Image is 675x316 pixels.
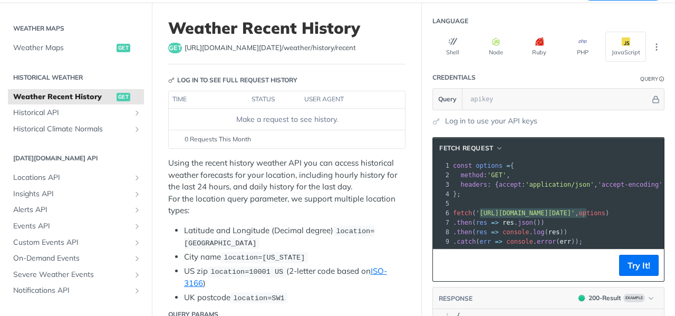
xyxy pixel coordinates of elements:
h1: Weather Recent History [168,18,406,37]
a: Alerts APIShow subpages for Alerts API [8,202,144,218]
span: then [457,228,472,236]
span: Weather Recent History [13,92,114,102]
th: time [169,91,248,108]
div: 2 [433,170,451,180]
span: get [117,93,130,101]
span: get [117,44,130,52]
button: Ruby [519,32,560,62]
div: 9 [433,237,451,246]
span: catch [457,238,476,245]
span: Historical Climate Normals [13,124,130,135]
a: Custom Events APIShow subpages for Custom Events API [8,235,144,251]
span: . ( . ( )) [453,228,567,236]
button: Show subpages for On-Demand Events [133,254,141,263]
div: 7 [433,218,451,227]
span: accept [499,181,522,188]
span: }; [453,190,461,198]
button: More Languages [649,39,664,55]
span: error [537,238,556,245]
a: Events APIShow subpages for Events API [8,218,144,234]
span: fetch Request [439,143,494,153]
a: Severe Weather EventsShow subpages for Severe Weather Events [8,267,144,283]
a: Historical Climate NormalsShow subpages for Historical Climate Normals [8,121,144,137]
span: => [495,238,503,245]
svg: More ellipsis [652,42,661,52]
button: Show subpages for Severe Weather Events [133,271,141,279]
div: 8 [433,227,451,237]
button: 200200-ResultExample [573,293,659,303]
button: Node [476,32,516,62]
a: Historical APIShow subpages for Historical API [8,105,144,121]
h2: Historical Weather [8,73,144,82]
span: then [457,219,472,226]
h2: [DATE][DOMAIN_NAME] API [8,154,144,163]
span: Query [438,94,457,104]
th: status [248,91,301,108]
span: Events API [13,221,130,232]
span: fetch [453,209,472,217]
button: Show subpages for Historical API [133,109,141,117]
svg: Key [168,77,175,83]
span: res [503,219,514,226]
span: : , [453,171,510,179]
div: Make a request to see history. [173,114,401,125]
span: location=SW1 [233,294,284,302]
span: res [476,228,487,236]
a: Notifications APIShow subpages for Notifications API [8,283,144,299]
button: RESPONSE [438,293,473,304]
a: Locations APIShow subpages for Locations API [8,170,144,186]
button: Shell [432,32,473,62]
div: 6 [433,208,451,218]
div: 3 [433,180,451,189]
th: user agent [301,91,384,108]
span: On-Demand Events [13,253,130,264]
button: Hide [650,94,661,104]
li: US zip (2-letter code based on ) [184,265,406,290]
span: location=10001 US [210,268,283,276]
li: City name [184,251,406,263]
a: Weather Recent Historyget [8,89,144,105]
span: Example [623,294,645,302]
p: Using the recent history weather API you can access historical weather forecasts for your locatio... [168,157,406,217]
button: Copy to clipboard [438,257,453,273]
span: location=[US_STATE] [224,254,305,262]
span: = [506,162,510,169]
button: fetch Request [436,143,507,154]
i: Information [659,76,664,82]
span: Alerts API [13,205,130,215]
div: Language [432,16,468,26]
div: Log in to see full request history [168,75,297,85]
span: Locations API [13,173,130,183]
span: { [453,162,514,169]
div: Credentials [432,73,476,82]
button: Show subpages for Notifications API [133,286,141,295]
span: log [533,228,545,236]
span: Severe Weather Events [13,270,130,280]
span: console [503,228,529,236]
button: Show subpages for Locations API [133,174,141,182]
span: headers [460,181,487,188]
input: apikey [465,89,650,110]
div: Query [640,75,658,83]
span: '[URL][DOMAIN_NAME][DATE]' [476,209,575,217]
span: res [476,219,487,226]
button: Show subpages for Historical Climate Normals [133,125,141,133]
span: Custom Events API [13,237,130,248]
div: 200 - Result [589,293,621,303]
div: QueryInformation [640,75,664,83]
span: => [491,219,498,226]
span: Notifications API [13,285,130,296]
button: Query [433,89,462,110]
button: Show subpages for Alerts API [133,206,141,214]
h2: Weather Maps [8,24,144,33]
span: options [578,209,605,217]
span: 200 [578,295,585,301]
span: 0 Requests This Month [185,135,251,144]
span: console [506,238,533,245]
button: JavaScript [605,32,646,62]
li: Latitude and Longitude (Decimal degree) [184,225,406,250]
span: Insights API [13,189,130,199]
span: err [560,238,571,245]
button: Show subpages for Insights API [133,190,141,198]
div: 4 [433,189,451,199]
